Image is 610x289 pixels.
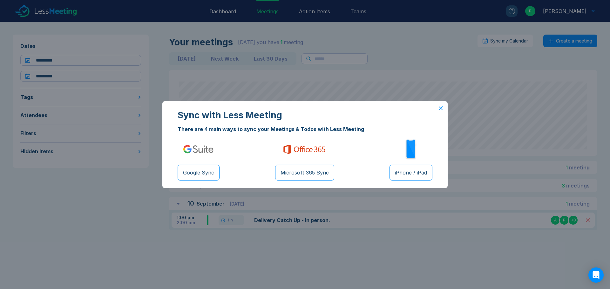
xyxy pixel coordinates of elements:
[275,165,334,181] button: Microsoft 365 Sync
[588,267,604,283] div: Open Intercom Messenger
[178,125,432,133] div: There are 4 main ways to sync your Meetings & Todos with Less Meeting
[178,110,432,120] div: Sync with Less Meeting
[178,165,220,181] button: Google Sync
[390,165,432,181] button: iPhone / iPad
